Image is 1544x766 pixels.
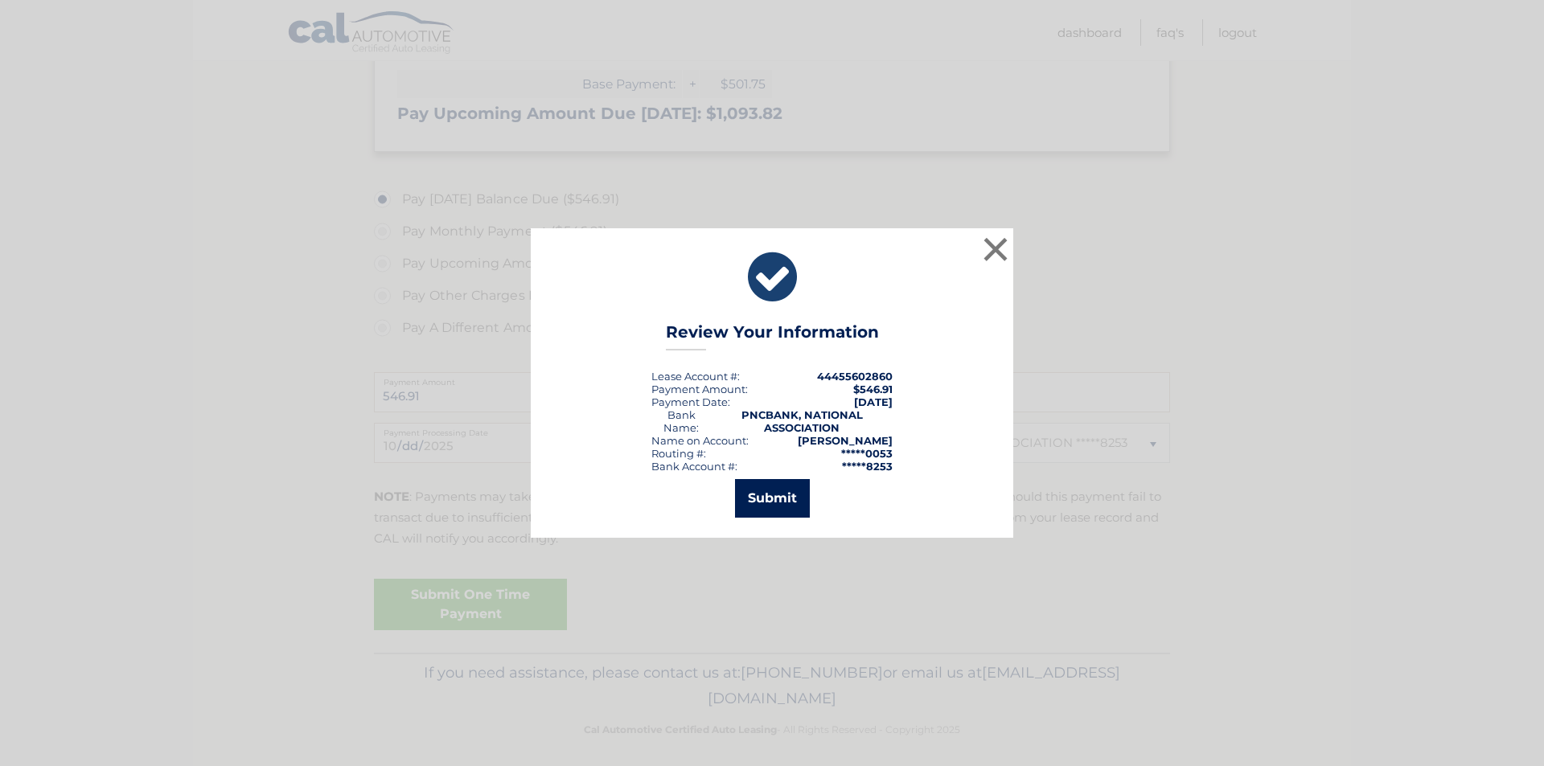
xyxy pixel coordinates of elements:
[651,370,740,383] div: Lease Account #:
[651,460,737,473] div: Bank Account #:
[651,383,748,395] div: Payment Amount:
[798,434,893,447] strong: [PERSON_NAME]
[817,370,893,383] strong: 44455602860
[979,233,1012,265] button: ×
[651,395,730,408] div: :
[651,408,711,434] div: Bank Name:
[651,434,749,447] div: Name on Account:
[741,408,863,434] strong: PNCBANK, NATIONAL ASSOCIATION
[854,395,893,408] span: [DATE]
[651,395,728,408] span: Payment Date
[651,447,706,460] div: Routing #:
[666,322,879,350] h3: Review Your Information
[735,479,810,518] button: Submit
[853,383,893,395] span: $546.91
